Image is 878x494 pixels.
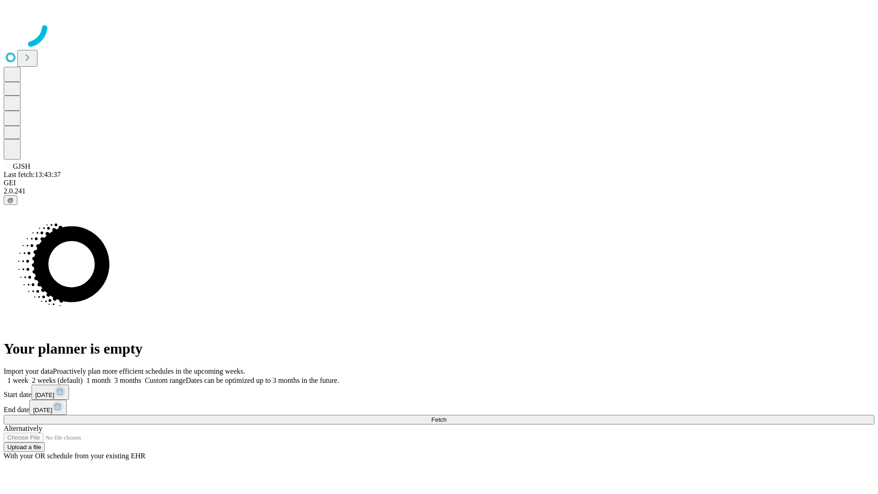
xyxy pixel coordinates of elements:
[4,415,874,424] button: Fetch
[32,376,83,384] span: 2 weeks (default)
[4,187,874,195] div: 2.0.241
[431,416,446,423] span: Fetch
[4,179,874,187] div: GEI
[35,392,54,398] span: [DATE]
[53,367,245,375] span: Proactively plan more efficient schedules in the upcoming weeks.
[29,400,67,415] button: [DATE]
[32,385,69,400] button: [DATE]
[4,195,17,205] button: @
[4,400,874,415] div: End date
[145,376,186,384] span: Custom range
[4,367,53,375] span: Import your data
[4,340,874,357] h1: Your planner is empty
[4,442,45,452] button: Upload a file
[13,162,30,170] span: GJSH
[186,376,339,384] span: Dates can be optimized up to 3 months in the future.
[4,385,874,400] div: Start date
[33,407,52,413] span: [DATE]
[4,452,145,460] span: With your OR schedule from your existing EHR
[7,376,28,384] span: 1 week
[7,197,14,204] span: @
[4,171,61,178] span: Last fetch: 13:43:37
[4,424,42,432] span: Alternatively
[114,376,141,384] span: 3 months
[86,376,111,384] span: 1 month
